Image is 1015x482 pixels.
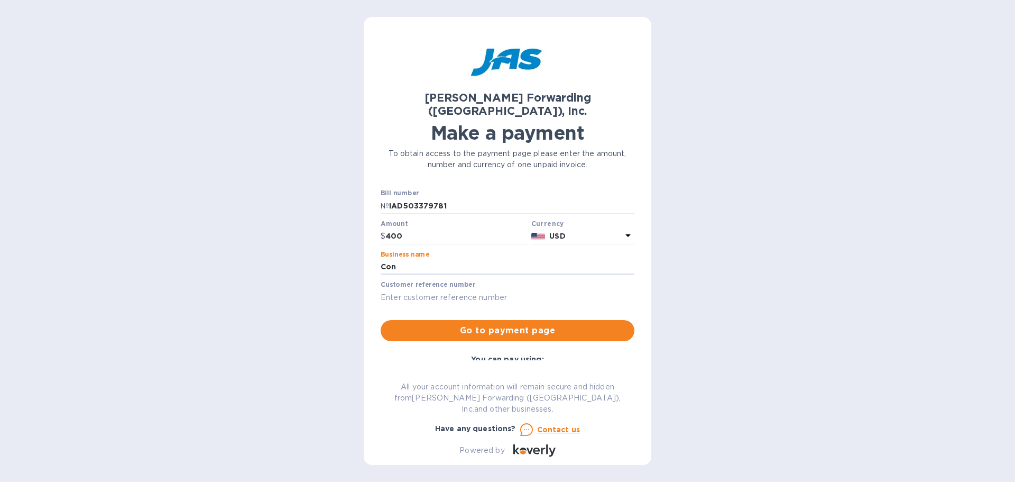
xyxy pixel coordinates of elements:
[381,320,634,341] button: Go to payment page
[381,148,634,170] p: To obtain access to the payment page please enter the amount, number and currency of one unpaid i...
[549,232,565,240] b: USD
[435,424,516,433] b: Have any questions?
[537,425,580,434] u: Contact us
[381,122,634,144] h1: Make a payment
[381,221,408,227] label: Amount
[389,324,626,337] span: Go to payment page
[389,198,634,214] input: Enter bill number
[531,233,546,240] img: USD
[381,251,429,258] label: Business name
[531,220,564,228] b: Currency
[381,282,475,288] label: Customer reference number
[381,231,385,242] p: $
[381,289,634,305] input: Enter customer reference number
[381,201,389,212] p: №
[381,190,419,197] label: Bill number
[381,381,634,415] p: All your account information will remain secure and hidden from [PERSON_NAME] Forwarding ([GEOGRA...
[425,91,591,117] b: [PERSON_NAME] Forwarding ([GEOGRAPHIC_DATA]), Inc.
[471,355,543,363] b: You can pay using:
[381,259,634,275] input: Enter business name
[385,229,527,244] input: 0.00
[459,445,504,456] p: Powered by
